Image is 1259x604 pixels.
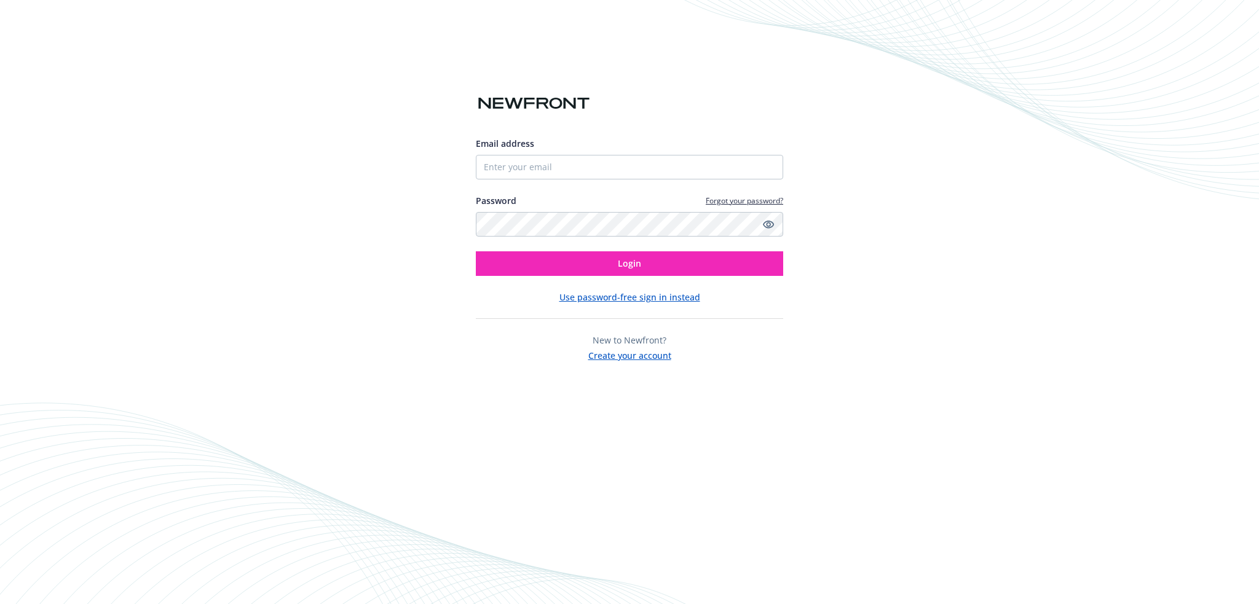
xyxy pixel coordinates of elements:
[706,195,783,206] a: Forgot your password?
[476,155,783,179] input: Enter your email
[618,257,641,269] span: Login
[476,138,534,149] span: Email address
[476,194,516,207] label: Password
[588,347,671,362] button: Create your account
[593,334,666,346] span: New to Newfront?
[476,251,783,276] button: Login
[476,212,783,237] input: Enter your password
[761,217,776,232] a: Show password
[476,93,592,114] img: Newfront logo
[559,291,700,304] button: Use password-free sign in instead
